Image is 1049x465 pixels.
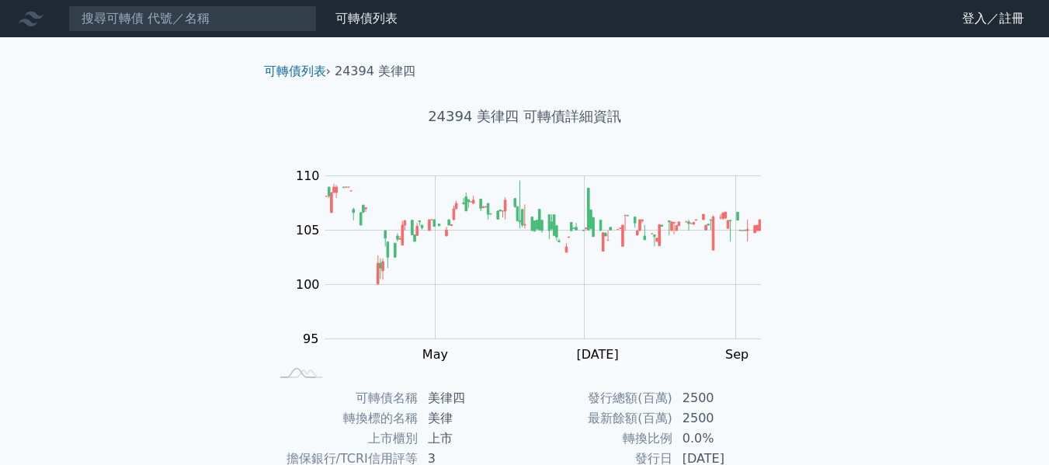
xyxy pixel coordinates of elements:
h1: 24394 美律四 可轉債詳細資訊 [252,106,798,127]
tspan: 95 [303,331,318,346]
td: 發行總額(百萬) [525,388,673,408]
tspan: 100 [296,277,320,292]
li: › [264,62,331,81]
input: 搜尋可轉債 代號／名稱 [68,5,317,32]
td: 美律四 [419,388,525,408]
td: 上市 [419,429,525,449]
g: Chart [287,168,784,362]
li: 24394 美律四 [335,62,415,81]
td: 可轉債名稱 [270,388,419,408]
td: 0.0% [673,429,780,449]
a: 可轉債列表 [264,64,326,78]
tspan: 110 [296,168,320,183]
a: 登入／註冊 [950,6,1037,31]
a: 可轉債列表 [335,11,398,26]
td: 美律 [419,408,525,429]
td: 2500 [673,388,780,408]
tspan: May [422,347,448,362]
td: 轉換比例 [525,429,673,449]
td: 2500 [673,408,780,429]
td: 上市櫃別 [270,429,419,449]
td: 轉換標的名稱 [270,408,419,429]
tspan: [DATE] [577,347,619,362]
tspan: Sep [725,347,749,362]
td: 最新餘額(百萬) [525,408,673,429]
tspan: 105 [296,223,320,238]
